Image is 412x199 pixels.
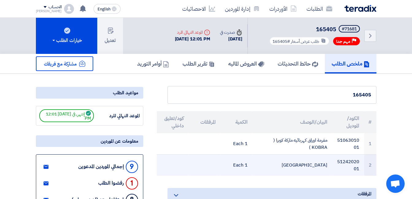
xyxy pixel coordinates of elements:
[325,54,376,73] a: ملخص الطلب
[386,175,405,193] div: Open chat
[48,5,62,10] div: الحساب
[278,60,318,67] h5: حائط التحديثات
[271,54,325,73] a: حائط التحديثات
[221,54,271,73] a: العروض الماليه
[316,25,336,33] span: 165405
[252,111,332,133] th: البيان/الوصف
[364,155,376,176] td: 2
[97,18,123,54] button: تعديل
[176,54,221,73] a: تقرير الطلب
[78,164,124,170] div: إجمالي الموردين المدعوين
[220,36,242,43] div: [DATE]
[221,111,252,133] th: الكمية
[364,111,376,133] th: #
[36,87,143,99] div: مواعيد الطلب
[98,180,124,186] div: رفضوا الطلب
[342,27,357,31] div: #71681
[183,60,215,67] h5: تقرير الطلب
[220,29,242,36] div: صدرت في
[221,133,252,155] td: 1 Each
[345,5,376,12] img: Teradix logo
[36,18,97,54] button: خيارات الطلب
[64,4,74,14] img: profile_test.png
[291,38,319,45] span: طلب عرض أسعار
[189,111,221,133] th: المرفقات
[126,177,138,190] div: 1
[268,25,361,34] h5: 165405
[173,91,371,99] div: 165405
[130,54,176,73] a: أوامر التوريد
[39,109,94,122] span: إنتهي في [DATE] 12:01 PM
[364,133,376,155] td: 1
[228,60,264,67] h5: العروض الماليه
[220,2,264,16] a: إدارة الموردين
[36,135,143,147] div: معلومات عن الموردين
[126,161,138,173] div: 9
[44,60,77,68] span: مشاركة مع فريقك
[94,112,140,119] div: الموعد النهائي للرد
[336,39,350,44] span: مهم جدا
[177,2,220,16] a: الاحصائيات
[332,111,364,133] th: الكود/الموديل
[36,9,62,13] div: [PERSON_NAME]
[157,111,189,133] th: كود/تعليق داخلي
[332,155,364,176] td: 5124202001
[332,60,370,67] h5: ملخص الطلب
[51,37,82,44] div: خيارات الطلب
[358,190,371,197] span: المرفقات
[264,2,302,16] a: الأوردرات
[252,155,332,176] td: [GEOGRAPHIC_DATA]
[252,133,332,155] td: مفرمة اوراق كهربائيه ماركة كوبرا ( KOBRA )
[221,155,252,176] td: 1 Each
[98,7,110,11] span: English
[175,29,210,36] div: الموعد النهائي للرد
[272,38,290,45] span: #165405
[137,60,169,67] h5: أوامر التوريد
[94,4,121,14] button: English
[332,133,364,155] td: 5106301001
[175,36,210,43] div: [DATE] 12:01 PM
[302,2,337,16] a: الطلبات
